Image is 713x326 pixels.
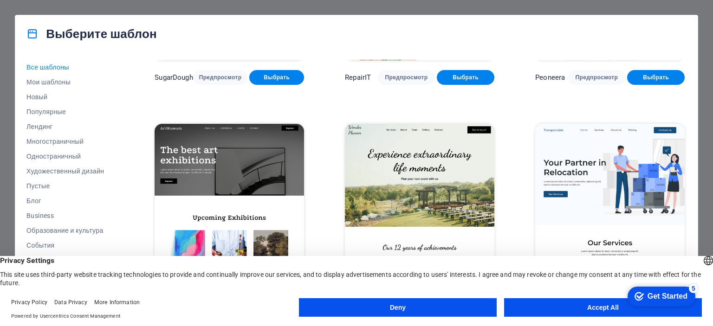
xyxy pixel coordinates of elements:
div: Get Started 5 items remaining, 0% complete [7,5,75,24]
span: Многостраничный [26,138,114,145]
span: События [26,242,114,249]
button: Выбрать [249,70,304,85]
button: Выбрать [437,70,494,85]
span: Выбрать [444,74,487,81]
button: Лендинг [26,119,114,134]
button: Предпросмотр [568,70,626,85]
span: Популярные [26,108,114,115]
span: Business [26,212,114,219]
button: Выбрать [627,70,685,85]
button: Популярные [26,104,114,119]
button: Гастрономия [26,253,114,268]
button: Новый [26,89,114,104]
button: Одностраничный [26,149,114,164]
span: Мои шаблоны [26,78,114,86]
button: Мои шаблоны [26,75,114,89]
span: Предпросмотр [576,74,618,81]
span: Пустые [26,182,114,190]
img: Transportable [535,124,685,262]
span: Образование и культура [26,227,114,234]
button: Предпросмотр [193,70,248,85]
span: Предпросмотр [385,74,428,81]
span: Лендинг [26,123,114,130]
button: Образование и культура [26,223,114,238]
span: Новый [26,93,114,101]
button: Блог [26,193,114,208]
span: Художественный дизайн [26,167,114,175]
span: Одностраничный [26,153,114,160]
button: Все шаблоны [26,60,114,75]
span: Выбрать [635,74,677,81]
button: Business [26,208,114,223]
img: Art Museum [155,124,304,262]
button: Пустые [26,179,114,193]
div: 5 [69,2,78,11]
button: Предпросмотр [378,70,435,85]
span: Блог [26,197,114,205]
img: Wonder Planner [345,124,494,262]
span: Выбрать [257,74,297,81]
p: SugarDough [155,73,193,82]
div: Get Started [27,10,67,19]
span: Все шаблоны [26,64,114,71]
button: Художественный дизайн [26,164,114,179]
span: Предпросмотр [201,74,240,81]
h4: Выберите шаблон [26,26,157,41]
button: События [26,238,114,253]
p: Peoneera [535,73,565,82]
p: RepairIT [345,73,371,82]
button: Многостраничный [26,134,114,149]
